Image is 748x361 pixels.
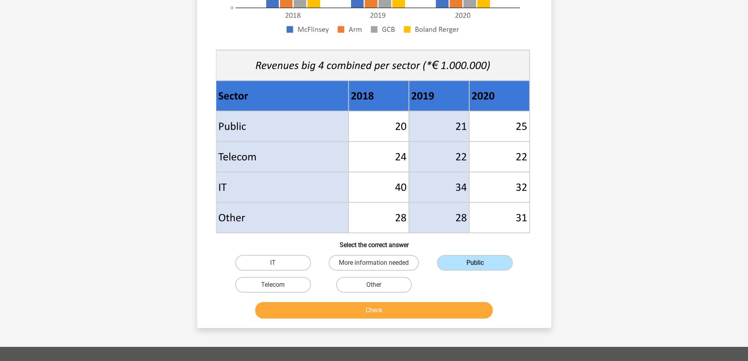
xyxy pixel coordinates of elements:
label: More information needed [329,255,419,271]
label: Public [437,255,513,271]
label: Telecom [235,277,311,293]
h6: Select the correct answer [210,235,539,249]
label: IT [235,255,311,271]
label: Other [336,277,412,293]
button: Check [255,302,493,319]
